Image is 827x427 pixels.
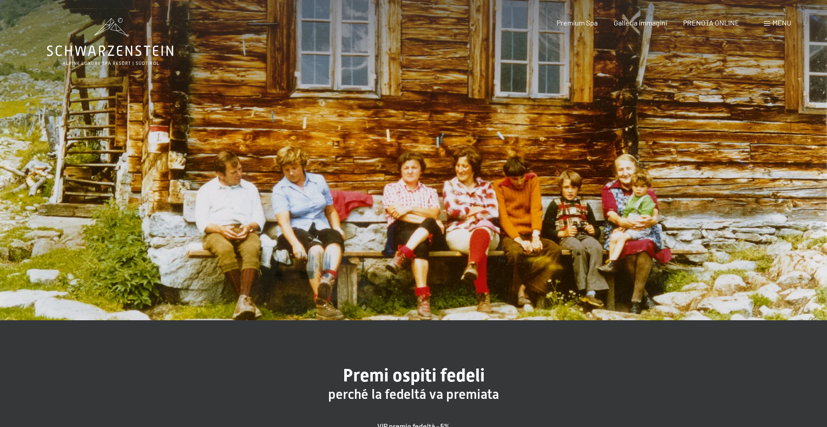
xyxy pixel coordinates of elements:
span: perché la fedeltá va premiata [328,386,499,402]
span: Premi ospiti fedeli [343,365,485,386]
a: Galleria immagini [614,18,667,27]
a: Premium Spa [557,18,598,27]
a: PRENOTA ONLINE [683,18,739,27]
span: Menu [772,18,791,27]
